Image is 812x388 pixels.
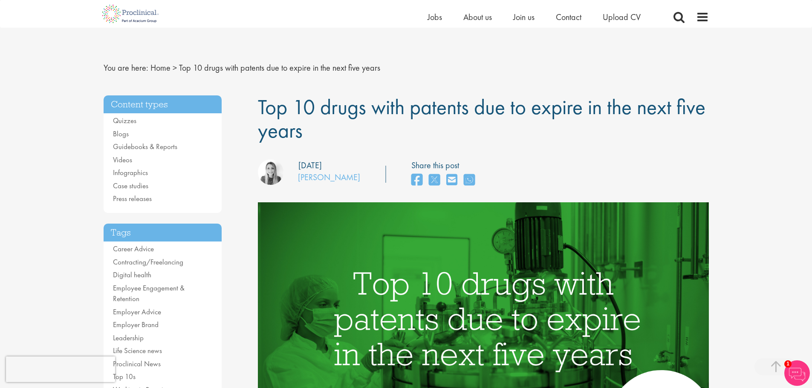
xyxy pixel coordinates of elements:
a: Life Science news [113,346,162,355]
div: [DATE] [298,159,322,172]
a: share on whats app [464,171,475,190]
a: Infographics [113,168,148,177]
a: Employer Advice [113,307,161,316]
a: [PERSON_NAME] [298,172,360,183]
a: Press releases [113,194,152,203]
a: Quizzes [113,116,136,125]
label: Share this post [411,159,479,172]
span: Top 10 drugs with patents due to expire in the next five years [258,93,705,144]
a: Leadership [113,333,144,342]
a: Proclinical News [113,359,161,368]
a: Guidebooks & Reports [113,142,177,151]
a: Career Advice [113,244,154,253]
a: Digital health [113,270,151,279]
img: Chatbot [784,360,810,386]
span: 1 [784,360,792,368]
a: About us [463,11,492,23]
a: share on facebook [411,171,422,190]
a: share on twitter [429,171,440,190]
h3: Content types [104,95,222,114]
a: Upload CV [603,11,641,23]
a: Join us [513,11,535,23]
a: Employee Engagement & Retention [113,283,185,304]
a: Videos [113,155,132,164]
a: Contact [556,11,581,23]
iframe: reCAPTCHA [6,356,115,382]
span: Top 10 drugs with patents due to expire in the next five years [179,62,380,73]
span: You are here: [104,62,148,73]
a: breadcrumb link [150,62,170,73]
a: Jobs [428,11,442,23]
a: Top 10s [113,372,136,381]
span: > [173,62,177,73]
a: Contracting/Freelancing [113,257,183,267]
a: share on email [446,171,457,190]
img: Hannah Burke [258,159,283,185]
a: Case studies [113,181,148,190]
h3: Tags [104,224,222,242]
a: Blogs [113,129,129,138]
a: Employer Brand [113,320,159,329]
